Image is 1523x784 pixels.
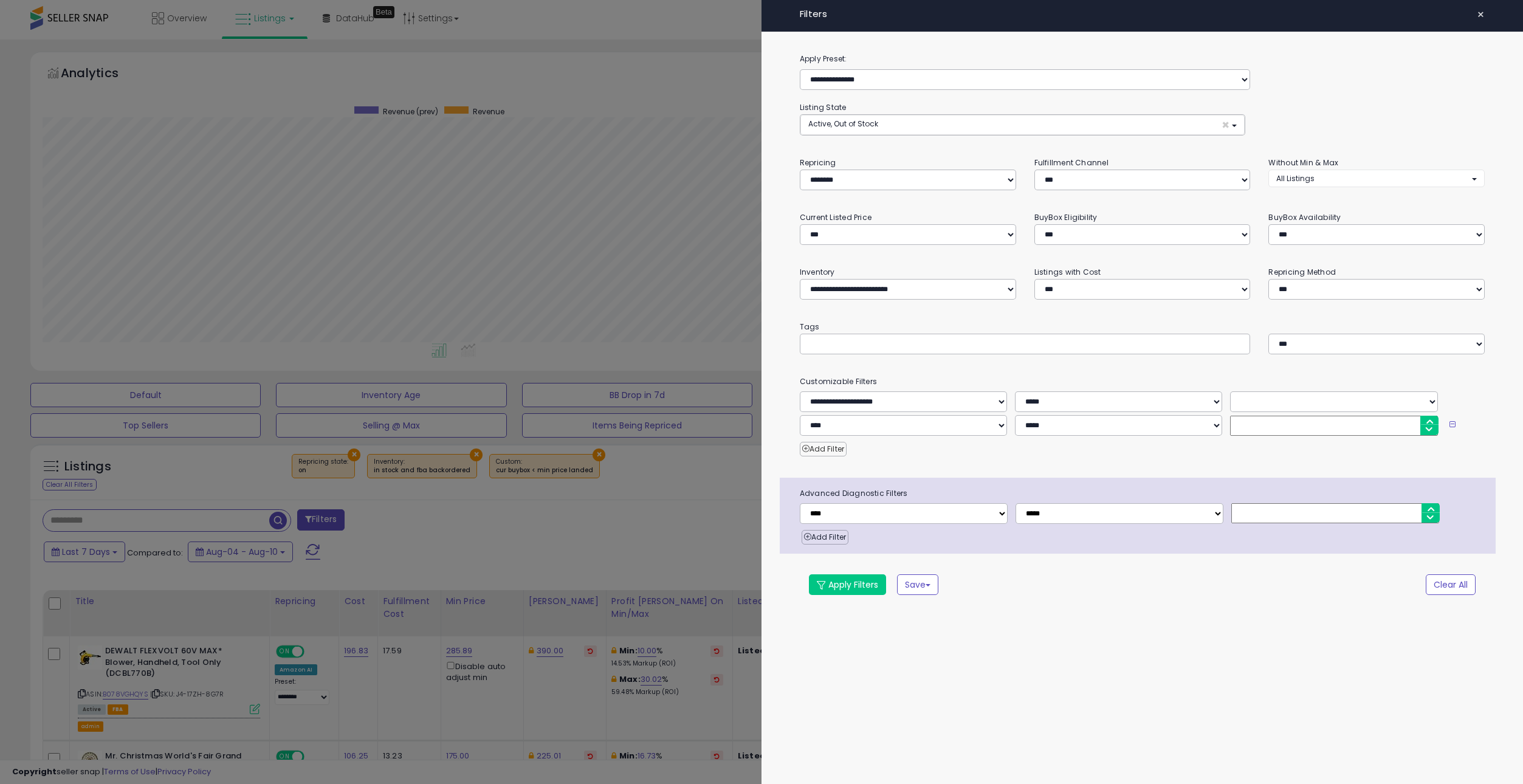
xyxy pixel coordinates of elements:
small: BuyBox Availability [1268,212,1341,222]
span: Advanced Diagnostic Filters [791,487,1496,500]
small: Fulfillment Channel [1034,157,1109,168]
button: Clear All [1426,574,1476,595]
small: BuyBox Eligibility [1034,212,1098,222]
button: Save [897,574,938,595]
small: Repricing [800,157,836,168]
small: Repricing Method [1268,267,1336,277]
span: × [1222,119,1229,131]
button: Add Filter [802,530,848,545]
button: All Listings [1268,170,1485,187]
label: Apply Preset: [791,52,1494,66]
small: Listing State [800,102,847,112]
button: Apply Filters [809,574,886,595]
small: Without Min & Max [1268,157,1338,168]
button: Active, Out of Stock × [800,115,1245,135]
small: Inventory [800,267,835,277]
small: Customizable Filters [791,375,1494,388]
span: All Listings [1276,173,1315,184]
button: Add Filter [800,442,847,456]
span: Active, Out of Stock [808,119,878,129]
h4: Filters [800,9,1485,19]
small: Tags [791,320,1494,334]
span: × [1477,6,1485,23]
small: Listings with Cost [1034,267,1101,277]
button: × [1472,6,1490,23]
small: Current Listed Price [800,212,872,222]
